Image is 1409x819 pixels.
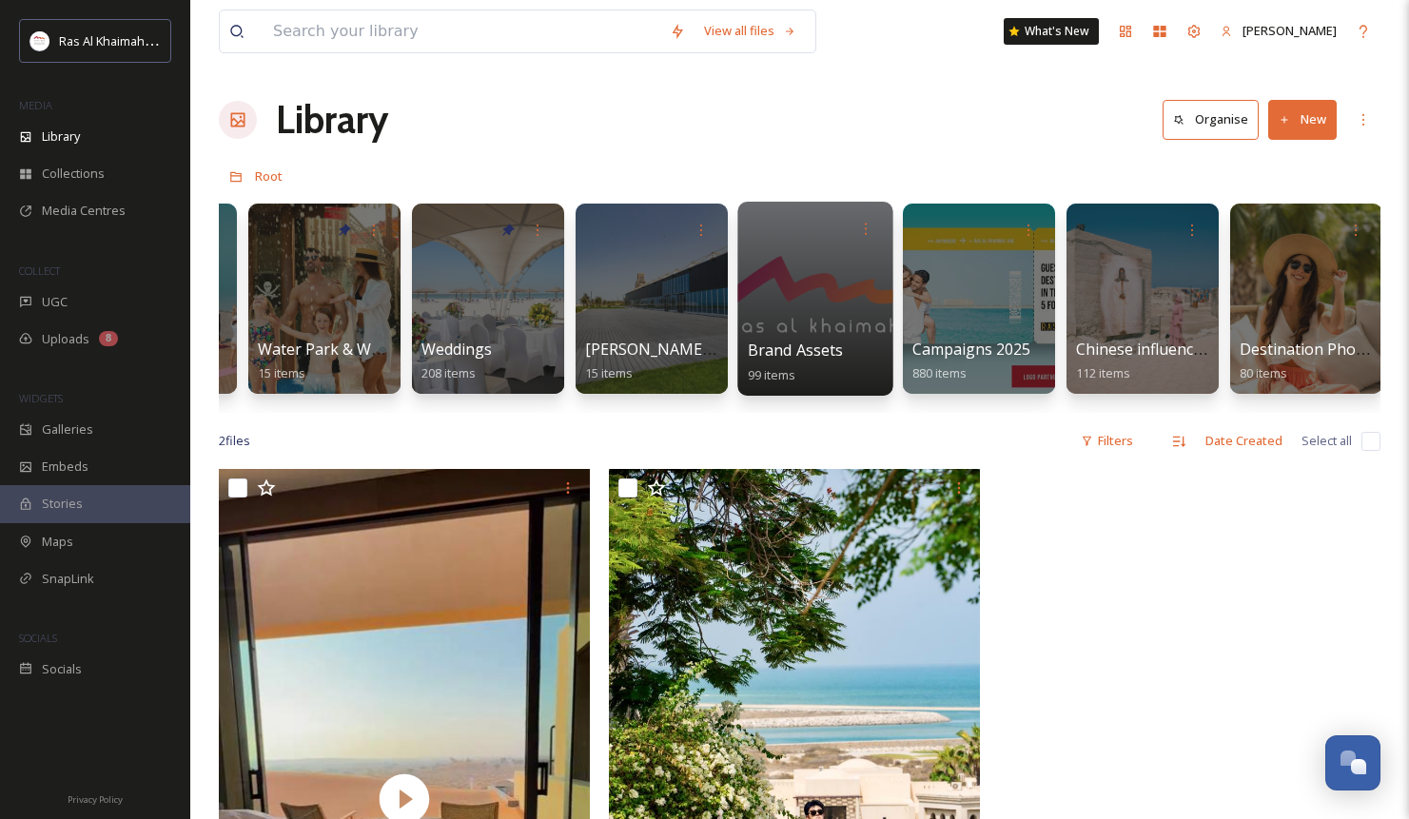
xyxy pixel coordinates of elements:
span: Ras Al Khaimah Tourism Development Authority [59,31,328,49]
input: Search your library [264,10,660,52]
span: [PERSON_NAME] [1243,22,1337,39]
span: 99 items [748,365,796,382]
span: 2 file s [219,432,250,450]
span: Galleries [42,420,93,439]
span: Root [255,167,283,185]
span: 15 items [585,364,633,381]
span: Water Park & Water Slides [258,339,445,360]
span: 208 items [421,364,476,381]
a: [PERSON_NAME] International Exhibition and Conference Center AHIECC15 items [585,341,1106,381]
span: SOCIALS [19,631,57,645]
span: [PERSON_NAME] International Exhibition and Conference Center AHIECC [585,339,1106,360]
a: [PERSON_NAME] [1211,12,1346,49]
span: SnapLink [42,570,94,588]
div: 8 [99,331,118,346]
span: COLLECT [19,263,60,278]
span: 112 items [1076,364,1130,381]
span: Campaigns 2025 [912,339,1030,360]
span: WIDGETS [19,391,63,405]
a: Water Park & Water Slides15 items [258,341,445,381]
a: Brand Assets99 items [748,341,844,383]
span: Collections [42,165,105,183]
span: Stories [42,495,83,513]
button: Organise [1163,100,1259,139]
span: Uploads [42,330,89,348]
a: Root [255,165,283,187]
a: Privacy Policy [68,787,123,809]
span: Chinese influencer fam trip [1076,339,1269,360]
span: Brand Assets [748,340,844,361]
div: Date Created [1196,422,1292,459]
span: 15 items [258,364,305,381]
div: Filters [1071,422,1143,459]
span: Embeds [42,458,88,476]
span: Library [42,127,80,146]
span: Select all [1301,432,1352,450]
img: Logo_RAKTDA_RGB-01.png [30,31,49,50]
span: Privacy Policy [68,793,123,806]
span: Weddings [421,339,492,360]
a: View all files [695,12,806,49]
a: Library [276,91,388,148]
span: Media Centres [42,202,126,220]
span: 80 items [1240,364,1287,381]
a: Weddings208 items [421,341,492,381]
span: Maps [42,533,73,551]
span: 880 items [912,364,967,381]
span: MEDIA [19,98,52,112]
a: What's New [1004,18,1099,45]
button: Open Chat [1325,735,1380,790]
span: Socials [42,660,82,678]
a: Chinese influencer fam trip112 items [1076,341,1269,381]
a: Campaigns 2025880 items [912,341,1030,381]
span: UGC [42,293,68,311]
button: New [1268,100,1337,139]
